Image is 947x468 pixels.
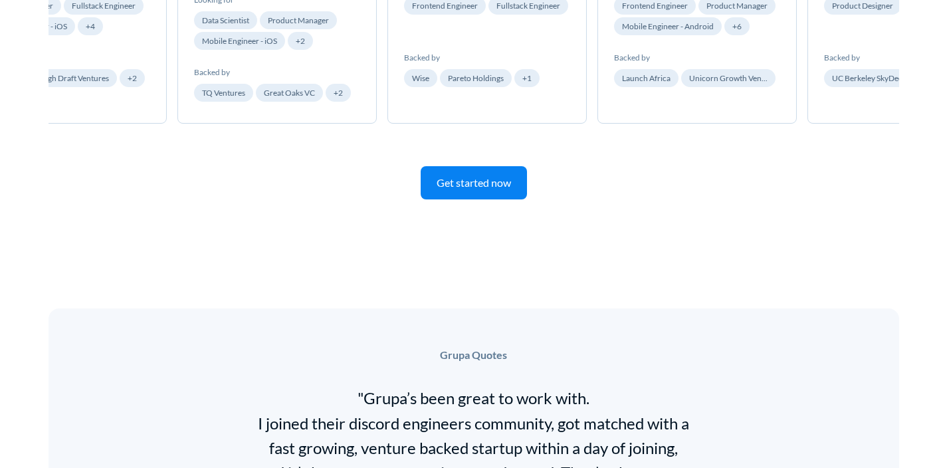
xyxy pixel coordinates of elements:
[613,17,721,35] div: Mobile Engineer - Android
[724,17,749,35] div: +6
[613,69,678,87] div: Launch Africa
[440,348,507,362] div: Grupa Quotes
[403,53,570,64] div: Backed by
[25,69,116,87] div: Rough Draft Ventures
[193,84,253,102] div: TQ Ventures
[681,69,775,87] div: Unicorn Growth Ven...
[193,32,284,50] div: Mobile Engineer - iOS
[439,69,511,87] div: Pareto Holdings
[77,17,102,35] div: +4
[259,11,336,29] div: Product Manager
[823,69,914,87] div: UC Berkeley SkyDeck
[119,69,144,87] div: +2
[514,69,539,87] div: +1
[255,84,322,102] div: Great Oaks VC
[403,69,437,87] div: Wise
[193,68,360,79] div: Backed by
[193,11,257,29] div: Data Scientist
[613,53,780,64] div: Backed by
[287,32,312,50] div: +2
[325,84,350,102] div: +2
[421,166,527,199] a: Get started now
